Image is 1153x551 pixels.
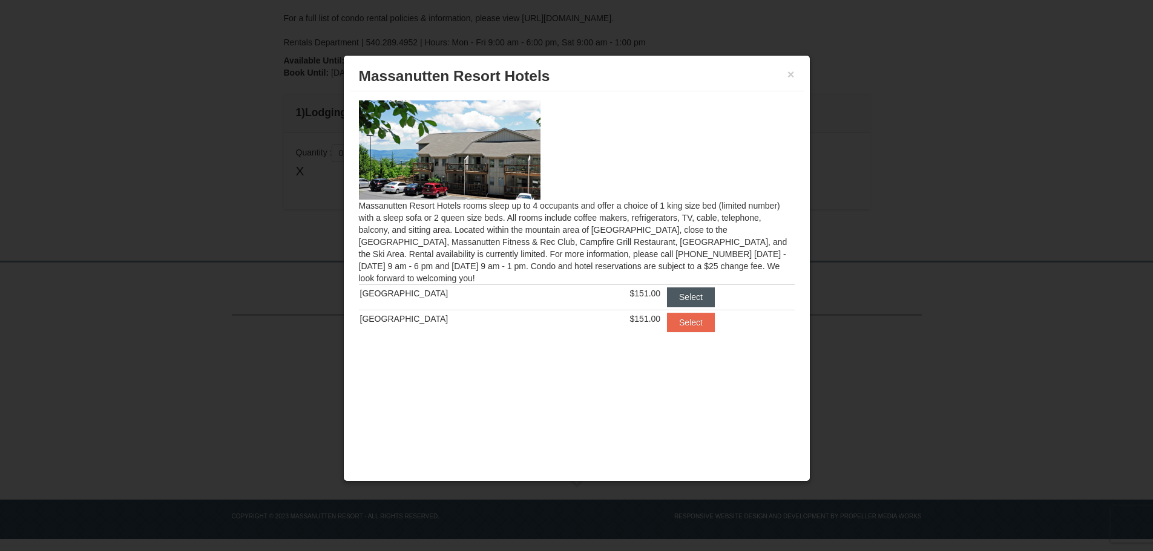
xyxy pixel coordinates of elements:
[667,313,715,332] button: Select
[630,289,661,298] span: $151.00
[360,313,577,325] div: [GEOGRAPHIC_DATA]
[667,287,715,307] button: Select
[787,68,795,80] button: ×
[350,91,804,356] div: Massanutten Resort Hotels rooms sleep up to 4 occupants and offer a choice of 1 king size bed (li...
[359,68,550,84] span: Massanutten Resort Hotels
[359,100,540,200] img: 19219026-1-e3b4ac8e.jpg
[630,314,661,324] span: $151.00
[360,287,577,299] div: [GEOGRAPHIC_DATA]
